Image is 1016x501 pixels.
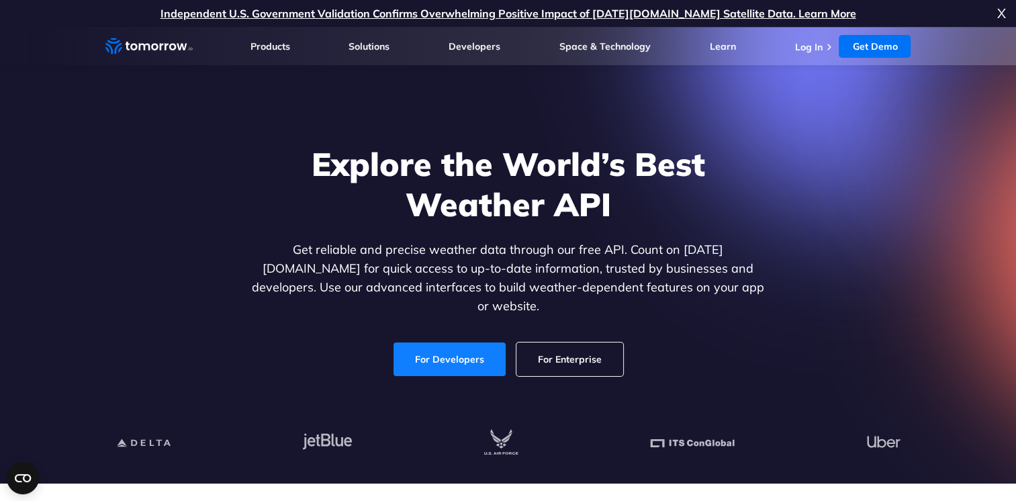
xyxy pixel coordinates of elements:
a: Learn [710,40,736,52]
a: For Developers [394,343,506,376]
h1: Explore the World’s Best Weather API [249,144,768,224]
p: Get reliable and precise weather data through our free API. Count on [DATE][DOMAIN_NAME] for quic... [249,240,768,316]
a: Solutions [349,40,389,52]
a: Home link [105,36,193,56]
a: Independent U.S. Government Validation Confirms Overwhelming Positive Impact of [DATE][DOMAIN_NAM... [160,7,856,20]
button: Open CMP widget [7,462,39,494]
a: Log In [794,41,822,53]
a: Products [250,40,290,52]
a: Get Demo [839,35,911,58]
a: Space & Technology [559,40,651,52]
a: For Enterprise [516,343,623,376]
a: Developers [449,40,500,52]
